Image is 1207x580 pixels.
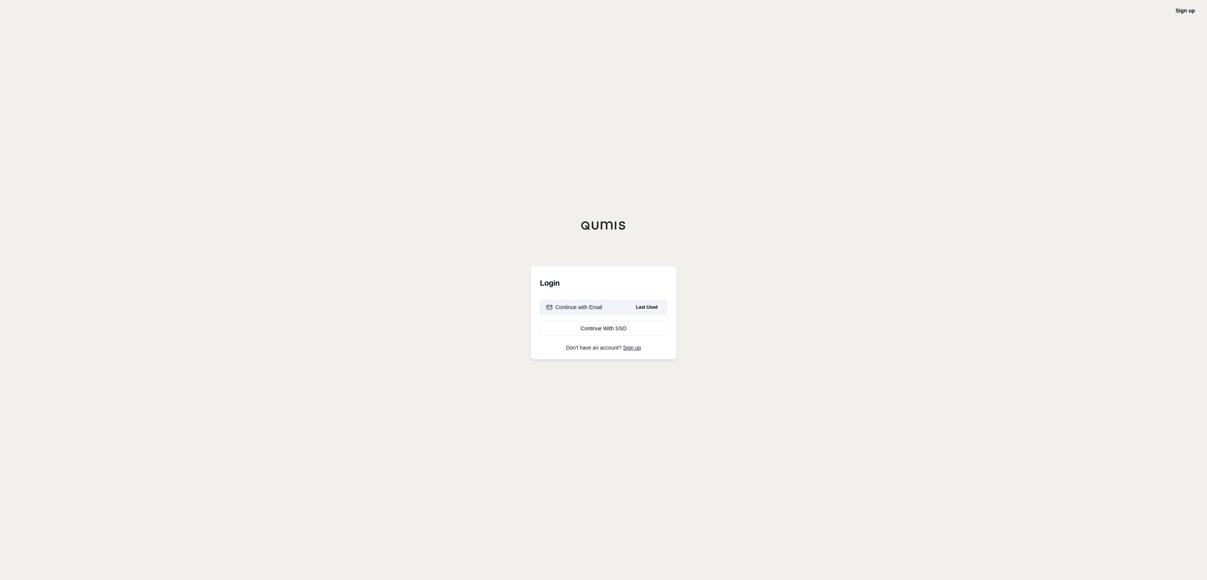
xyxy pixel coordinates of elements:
[581,221,626,230] img: Qumis
[540,300,667,315] button: Continue with EmailLast Used
[540,345,667,350] p: Don't have an account?
[546,303,602,311] div: Continue with Email
[1176,8,1195,14] a: Sign up
[540,321,667,336] a: Continue With SSO
[540,275,667,291] h3: Login
[633,303,661,312] span: Last Used
[546,325,661,332] div: Continue With SSO
[623,345,641,351] a: Sign up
